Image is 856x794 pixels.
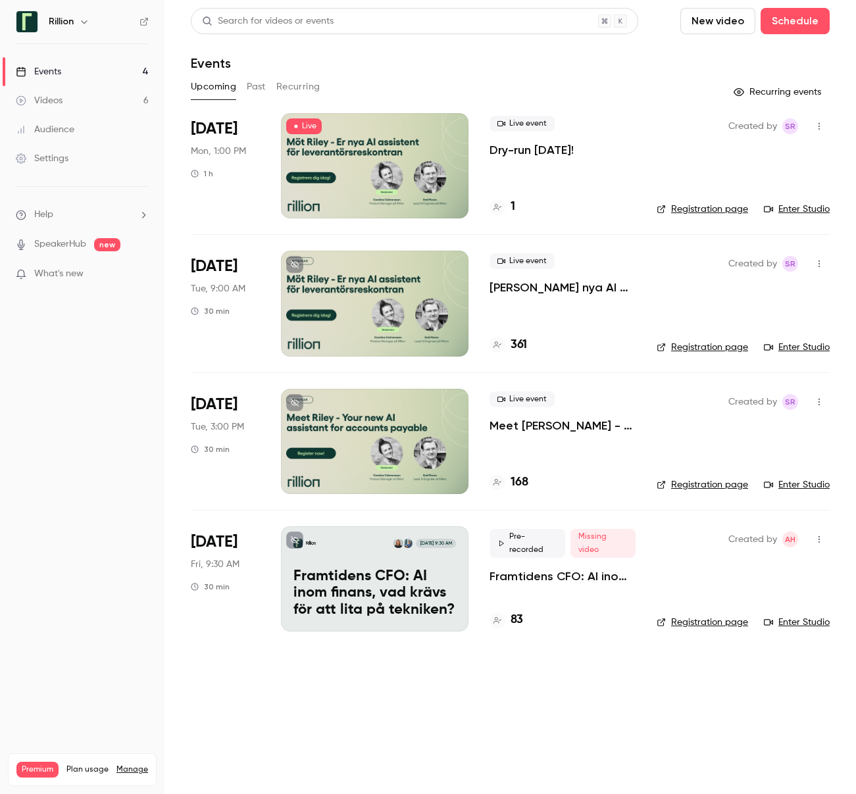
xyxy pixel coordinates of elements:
div: Videos [16,94,63,107]
span: Live event [490,116,555,132]
a: Dry-run [DATE]! [490,142,574,158]
h1: Events [191,55,231,71]
span: Sofie Rönngård [782,118,798,134]
h6: Rillion [49,15,74,28]
span: Premium [16,762,59,778]
span: Missing video [570,529,636,558]
span: Adam Holmgren [782,532,798,547]
span: Fri, 9:30 AM [191,558,239,571]
h4: 83 [511,611,523,629]
span: Live [286,118,322,134]
span: Created by [728,118,777,134]
a: Registration page [657,341,748,354]
a: 83 [490,611,523,629]
span: [DATE] [191,256,238,277]
a: Meet [PERSON_NAME] - Your new AI Assistant for Accounts Payable [490,418,636,434]
a: 168 [490,474,528,491]
span: SR [785,256,795,272]
span: [DATE] [191,532,238,553]
div: Search for videos or events [202,14,334,28]
a: Enter Studio [764,341,830,354]
button: New video [680,8,755,34]
span: SR [785,118,795,134]
div: Sep 15 Mon, 1:00 PM (Europe/Stockholm) [191,113,260,218]
div: 30 min [191,582,230,592]
div: 30 min [191,306,230,316]
img: Sara Börsvik [393,539,403,548]
span: new [94,238,120,251]
span: [DATE] [191,394,238,415]
iframe: Noticeable Trigger [133,268,149,280]
a: Registration page [657,616,748,629]
a: Registration page [657,478,748,491]
div: Sep 16 Tue, 9:00 AM (Europe/Stockholm) [191,251,260,356]
span: Pre-recorded [490,529,565,558]
span: Plan usage [66,764,109,775]
img: Rillion [16,11,38,32]
span: What's new [34,267,84,281]
a: Framtidens CFO: AI inom finans, vad krävs för att lita på tekniken?​ [490,568,636,584]
button: Recurring events [728,82,830,103]
button: Past [247,76,266,97]
span: Tue, 9:00 AM [191,282,245,295]
span: Sofie Rönngård [782,256,798,272]
h4: 168 [511,474,528,491]
a: 1 [490,198,515,216]
img: Rasmus Areskoug [403,539,413,548]
span: Live event [490,253,555,269]
a: Registration page [657,203,748,216]
a: Enter Studio [764,616,830,629]
a: Framtidens CFO: AI inom finans, vad krävs för att lita på tekniken?​RillionRasmus AreskougSara Bö... [281,526,468,632]
span: Tue, 3:00 PM [191,420,244,434]
p: Framtidens CFO: AI inom finans, vad krävs för att lita på tekniken?​ [293,568,456,619]
span: Sofie Rönngård [782,394,798,410]
div: Sep 16 Tue, 3:00 PM (Europe/Stockholm) [191,389,260,494]
button: Upcoming [191,76,236,97]
button: Recurring [276,76,320,97]
div: Events [16,65,61,78]
span: [DATE] 9:30 AM [416,539,455,548]
h4: 1 [511,198,515,216]
div: Sep 26 Fri, 9:30 AM (Europe/Stockholm) [191,526,260,632]
a: Manage [116,764,148,775]
span: Created by [728,532,777,547]
a: Enter Studio [764,478,830,491]
a: [PERSON_NAME] nya AI assistent för leverantörsreskontran [490,280,636,295]
span: SR [785,394,795,410]
span: Live event [490,391,555,407]
div: 30 min [191,444,230,455]
span: Created by [728,394,777,410]
li: help-dropdown-opener [16,208,149,222]
a: Enter Studio [764,203,830,216]
div: Settings [16,152,68,165]
h4: 361 [511,336,527,354]
a: SpeakerHub [34,237,86,251]
div: 1 h [191,168,213,179]
span: Mon, 1:00 PM [191,145,246,158]
span: [DATE] [191,118,238,139]
button: Schedule [761,8,830,34]
span: AH [785,532,795,547]
p: Rillion [306,540,316,547]
span: Created by [728,256,777,272]
div: Audience [16,123,74,136]
span: Help [34,208,53,222]
a: 361 [490,336,527,354]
